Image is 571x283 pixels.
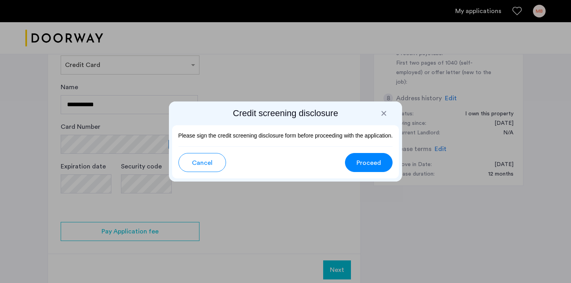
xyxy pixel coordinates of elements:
h2: Credit screening disclosure [172,108,399,119]
button: button [178,153,226,172]
p: Please sign the credit screening disclosure form before proceeding with the application. [178,132,393,140]
span: Proceed [356,158,381,168]
span: Cancel [192,158,213,168]
button: button [345,153,393,172]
